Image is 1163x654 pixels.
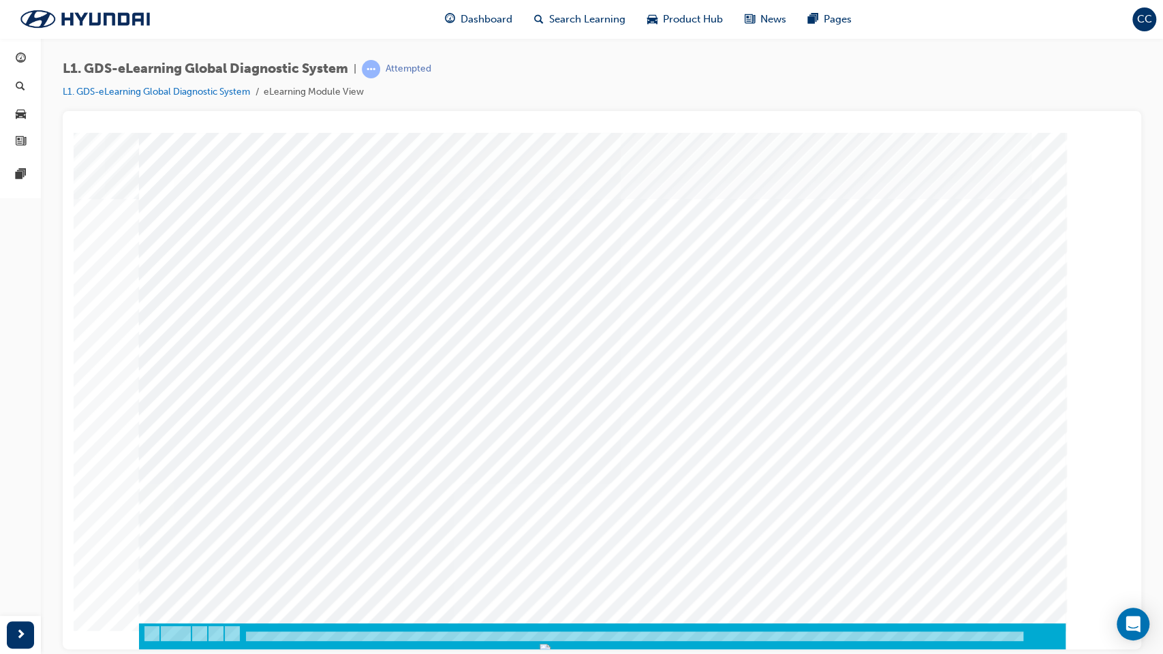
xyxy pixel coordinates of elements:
a: guage-iconDashboard [434,5,523,33]
span: car-icon [16,108,26,121]
span: News [760,12,786,27]
a: pages-iconPages [797,5,863,33]
span: search-icon [534,11,544,28]
span: Pages [824,12,852,27]
span: car-icon [647,11,657,28]
img: Trak [7,5,164,33]
span: | [354,61,356,77]
span: next-icon [16,627,26,644]
span: Search Learning [549,12,625,27]
span: guage-icon [16,53,26,65]
div: Progress, Slide 1 of 83 [466,511,992,522]
li: eLearning Module View [264,84,364,100]
span: CC [1137,12,1152,27]
span: news-icon [16,136,26,149]
span: search-icon [16,81,25,93]
a: search-iconSearch Learning [523,5,636,33]
span: guage-icon [445,11,455,28]
img: Thumb.png [466,511,992,522]
span: pages-icon [808,11,818,28]
button: CC [1132,7,1156,31]
a: L1. GDS-eLearning Global Diagnostic System [63,86,250,97]
div: Open Intercom Messenger [1117,608,1149,640]
a: news-iconNews [734,5,797,33]
div: Attempted [386,63,431,76]
a: car-iconProduct Hub [636,5,734,33]
span: pages-icon [16,169,26,181]
span: news-icon [745,11,755,28]
span: Product Hub [663,12,723,27]
span: Dashboard [461,12,512,27]
span: learningRecordVerb_ATTEMPT-icon [362,60,380,78]
span: L1. GDS-eLearning Global Diagnostic System [63,61,348,77]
